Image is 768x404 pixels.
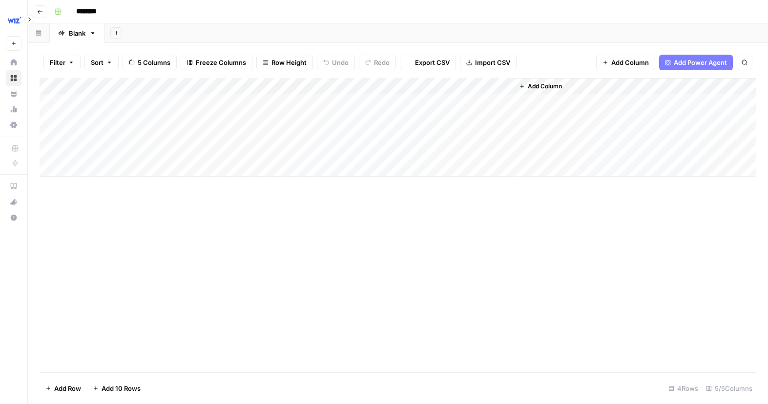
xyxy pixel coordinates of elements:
button: Add Column [596,55,655,70]
a: Browse [6,70,21,86]
img: Wiz Logo [6,11,23,29]
button: Redo [359,55,396,70]
span: Filter [50,58,65,67]
span: Add Row [54,384,81,393]
span: Row Height [271,58,307,67]
div: 5/5 Columns [702,381,756,396]
button: 5 Columns [123,55,177,70]
button: What's new? [6,194,21,210]
button: Export CSV [400,55,456,70]
a: Home [6,55,21,70]
span: Add Power Agent [674,58,727,67]
span: Redo [374,58,390,67]
button: Import CSV [460,55,517,70]
span: Sort [91,58,104,67]
a: Blank [50,23,104,43]
span: Undo [332,58,349,67]
a: Settings [6,117,21,133]
button: Add 10 Rows [87,381,146,396]
button: Add Power Agent [659,55,733,70]
button: Workspace: Wiz [6,8,21,32]
button: Undo [317,55,355,70]
span: Import CSV [475,58,510,67]
span: Add Column [528,82,562,91]
button: Row Height [256,55,313,70]
button: Add Column [515,80,566,93]
span: 5 Columns [138,58,170,67]
button: Add Row [40,381,87,396]
button: Help + Support [6,210,21,225]
span: Add Column [611,58,649,67]
button: Filter [43,55,81,70]
div: What's new? [6,195,21,209]
span: Export CSV [415,58,450,67]
div: Blank [69,28,85,38]
div: 4 Rows [664,381,702,396]
span: Add 10 Rows [102,384,141,393]
span: Freeze Columns [196,58,246,67]
button: Freeze Columns [181,55,252,70]
a: AirOps Academy [6,179,21,194]
a: Usage [6,101,21,117]
button: Sort [84,55,119,70]
a: Your Data [6,86,21,101]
